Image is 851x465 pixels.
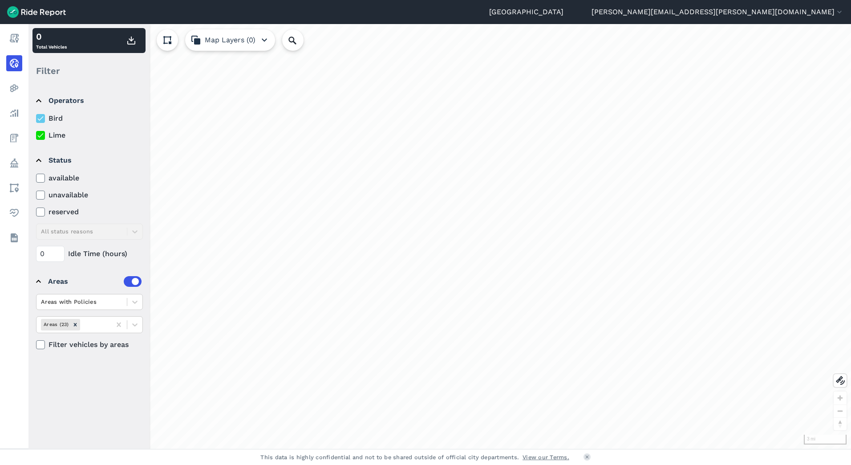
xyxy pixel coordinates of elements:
a: View our Terms. [523,453,569,461]
input: Search Location or Vehicles [282,29,318,51]
label: Lime [36,130,143,141]
a: Report [6,30,22,46]
a: Health [6,205,22,221]
img: Ride Report [7,6,66,18]
label: unavailable [36,190,143,200]
a: Policy [6,155,22,171]
label: available [36,173,143,184]
summary: Status [36,148,142,173]
summary: Areas [36,269,142,294]
div: Idle Time (hours) [36,246,143,262]
label: Bird [36,113,143,124]
button: [PERSON_NAME][EMAIL_ADDRESS][PERSON_NAME][DOMAIN_NAME] [592,7,844,17]
summary: Operators [36,88,142,113]
a: Areas [6,180,22,196]
div: Filter [32,57,146,85]
div: Areas [48,276,142,287]
a: Realtime [6,55,22,71]
a: Datasets [6,230,22,246]
a: [GEOGRAPHIC_DATA] [489,7,563,17]
a: Heatmaps [6,80,22,96]
button: Map Layers (0) [185,29,275,51]
div: Remove Areas (23) [70,319,80,330]
a: Analyze [6,105,22,121]
div: Areas (23) [41,319,70,330]
label: reserved [36,207,143,217]
div: Total Vehicles [36,30,67,51]
label: Filter vehicles by areas [36,339,143,350]
a: Fees [6,130,22,146]
div: loading [28,24,851,449]
div: 0 [36,30,67,43]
